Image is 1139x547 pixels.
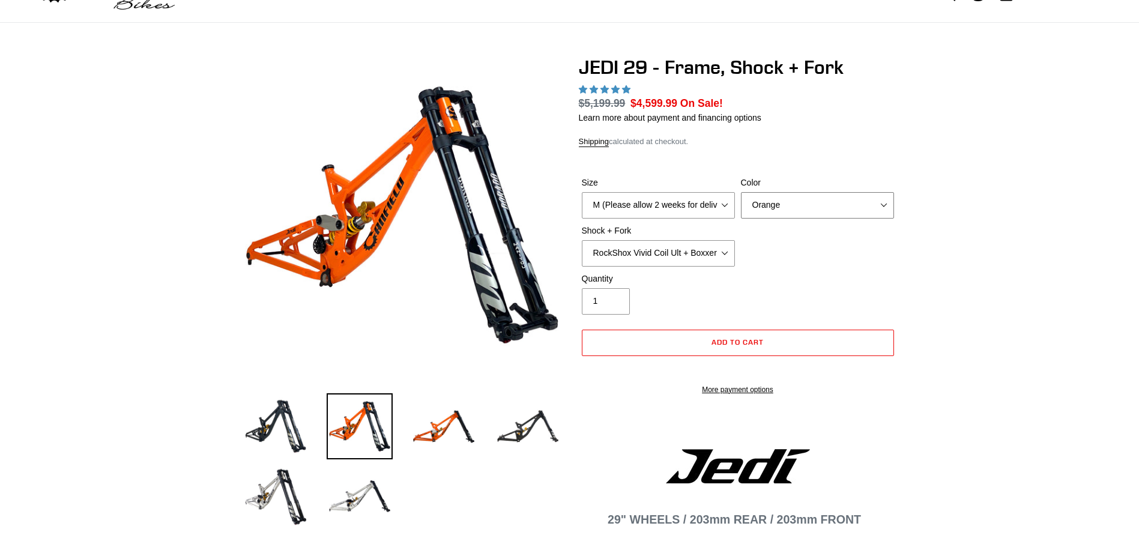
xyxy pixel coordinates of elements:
img: Load image into Gallery viewer, JEDI 29 - Frame, Shock + Fork [495,393,561,459]
img: Load image into Gallery viewer, JEDI 29 - Frame, Shock + Fork [243,463,309,529]
label: Quantity [582,273,735,285]
span: 5.00 stars [579,85,633,94]
img: Load image into Gallery viewer, JEDI 29 - Frame, Shock + Fork [411,393,477,459]
img: Load image into Gallery viewer, JEDI 29 - Frame, Shock + Fork [243,393,309,459]
span: 29" WHEELS / 203mm REAR / 203mm FRONT [608,513,861,526]
label: Size [582,177,735,189]
label: Shock + Fork [582,225,735,237]
button: Add to cart [582,330,894,356]
span: $4,599.99 [630,97,677,109]
img: Load image into Gallery viewer, JEDI 29 - Frame, Shock + Fork [327,393,393,459]
div: calculated at checkout. [579,136,897,148]
a: Shipping [579,137,609,147]
img: Load image into Gallery viewer, JEDI 29 - Frame, Shock + Fork [327,463,393,529]
label: Color [741,177,894,189]
a: More payment options [582,384,894,395]
span: On Sale! [680,95,723,111]
s: $5,199.99 [579,97,626,109]
span: Add to cart [711,337,764,346]
a: Learn more about payment and financing options [579,113,761,122]
h1: JEDI 29 - Frame, Shock + Fork [579,56,897,79]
